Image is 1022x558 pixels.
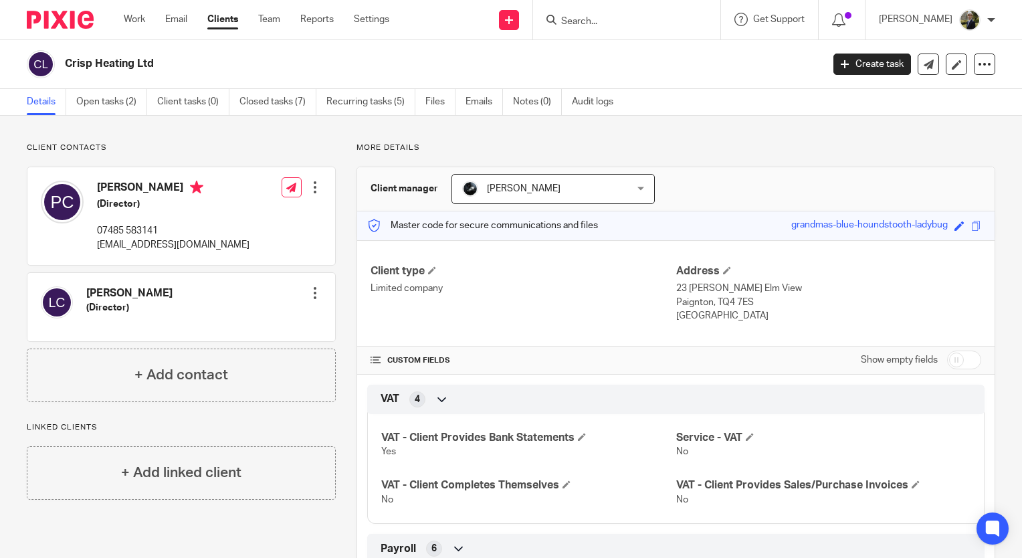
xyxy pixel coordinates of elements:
a: Files [425,89,455,115]
h4: [PERSON_NAME] [97,181,249,197]
h3: Client manager [371,182,438,195]
a: Emails [466,89,503,115]
span: No [676,495,688,504]
h4: VAT - Client Provides Bank Statements [381,431,676,445]
span: No [676,447,688,456]
p: 07485 583141 [97,224,249,238]
a: Client tasks (0) [157,89,229,115]
h4: VAT - Client Completes Themselves [381,478,676,492]
p: Paignton, TQ4 7ES [676,296,981,309]
span: VAT [381,392,399,406]
h4: Service - VAT [676,431,970,445]
h4: + Add linked client [121,462,241,483]
span: 6 [431,542,437,555]
h4: Client type [371,264,676,278]
h4: [PERSON_NAME] [86,286,173,300]
img: svg%3E [27,50,55,78]
span: [PERSON_NAME] [487,184,560,193]
a: Details [27,89,66,115]
span: 4 [415,393,420,406]
h4: Address [676,264,981,278]
a: Work [124,13,145,26]
span: Yes [381,447,396,456]
h4: CUSTOM FIELDS [371,355,676,366]
img: ACCOUNTING4EVERYTHING-9.jpg [959,9,981,31]
a: Clients [207,13,238,26]
input: Search [560,16,680,28]
a: Reports [300,13,334,26]
p: 23 [PERSON_NAME] Elm View [676,282,981,295]
p: Linked clients [27,422,336,433]
h4: + Add contact [134,365,228,385]
h2: Crisp Heating Ltd [65,57,663,71]
img: 1000002122.jpg [462,181,478,197]
p: Limited company [371,282,676,295]
p: [GEOGRAPHIC_DATA] [676,309,981,322]
a: Settings [354,13,389,26]
span: No [381,495,393,504]
label: Show empty fields [861,353,938,367]
a: Create task [833,54,911,75]
span: Payroll [381,542,416,556]
a: Recurring tasks (5) [326,89,415,115]
img: svg%3E [41,286,73,318]
p: Master code for secure communications and files [367,219,598,232]
a: Email [165,13,187,26]
p: [EMAIL_ADDRESS][DOMAIN_NAME] [97,238,249,252]
a: Open tasks (2) [76,89,147,115]
a: Team [258,13,280,26]
h5: (Director) [97,197,249,211]
span: Get Support [753,15,805,24]
p: [PERSON_NAME] [879,13,952,26]
a: Closed tasks (7) [239,89,316,115]
img: Pixie [27,11,94,29]
img: svg%3E [41,181,84,223]
h5: (Director) [86,301,173,314]
i: Primary [190,181,203,194]
p: More details [356,143,995,153]
a: Notes (0) [513,89,562,115]
p: Client contacts [27,143,336,153]
a: Audit logs [572,89,623,115]
h4: VAT - Client Provides Sales/Purchase Invoices [676,478,970,492]
div: grandmas-blue-houndstooth-ladybug [791,218,948,234]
